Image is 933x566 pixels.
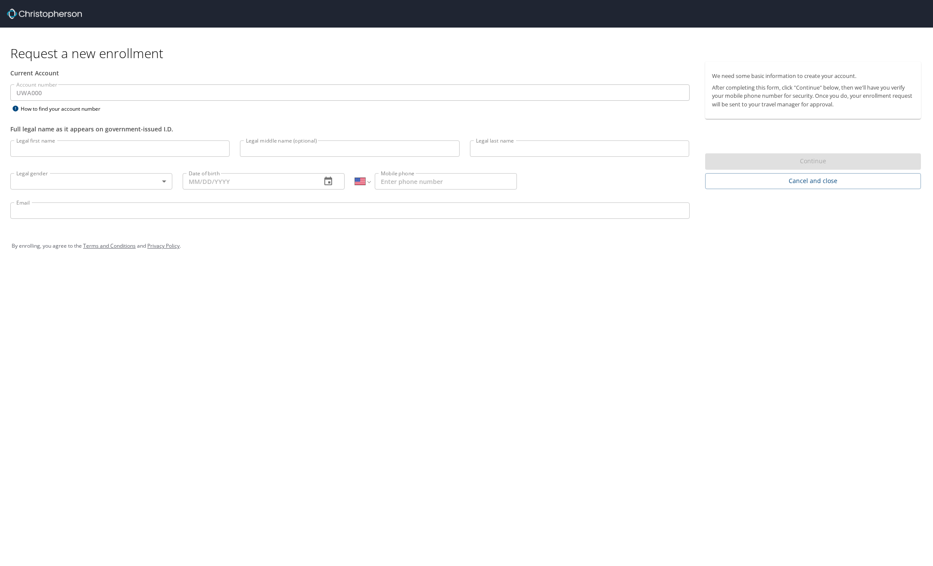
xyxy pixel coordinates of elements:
div: Full legal name as it appears on government-issued I.D. [10,124,690,134]
input: Enter phone number [375,173,517,190]
button: Cancel and close [705,173,921,189]
img: cbt logo [7,9,82,19]
h1: Request a new enrollment [10,45,928,62]
div: By enrolling, you agree to the and . [12,235,921,257]
div: Current Account [10,68,690,78]
span: Cancel and close [712,176,914,187]
a: Privacy Policy [147,242,180,249]
a: Terms and Conditions [83,242,136,249]
div: ​ [10,173,172,190]
input: MM/DD/YYYY [183,173,314,190]
p: We need some basic information to create your account. [712,72,914,80]
div: How to find your account number [10,103,118,114]
p: After completing this form, click "Continue" below, then we'll have you verify your mobile phone ... [712,84,914,109]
